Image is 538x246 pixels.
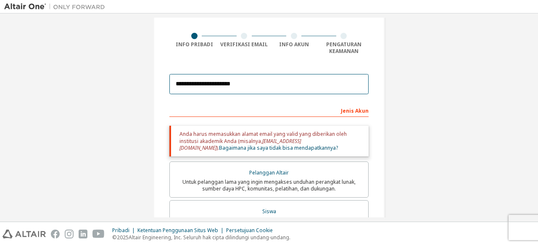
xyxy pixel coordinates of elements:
[220,41,268,48] font: Verifikasi Email
[262,208,276,215] font: Siswa
[326,41,361,55] font: Pengaturan Keamanan
[92,230,105,238] img: youtube.svg
[216,144,219,151] font: ).
[117,234,129,241] font: 2025
[249,169,289,176] font: Pelanggan Altair
[179,138,301,151] font: [EMAIL_ADDRESS][DOMAIN_NAME]
[137,227,218,234] font: Ketentuan Penggunaan Situs Web
[79,230,87,238] img: linkedin.svg
[112,234,117,241] font: ©
[341,107,369,114] font: Jenis Akun
[179,130,347,144] font: Anda harus memasukkan alamat email yang valid yang diberikan oleh institusi akademik Anda (misalnya,
[65,230,74,238] img: instagram.svg
[51,230,60,238] img: facebook.svg
[4,3,109,11] img: Altair Satu
[226,227,273,234] font: Persetujuan Cookie
[3,230,46,238] img: altair_logo.svg
[219,144,338,151] a: Bagaimana jika saya tidak bisa mendapatkannya?
[182,178,356,192] font: Untuk pelanggan lama yang ingin mengakses unduhan perangkat lunak, sumber daya HPC, komunitas, pe...
[129,234,290,241] font: Altair Engineering, Inc. Seluruh hak cipta dilindungi undang-undang.
[179,217,359,231] font: Untuk siswa yang saat ini terdaftar dan ingin mengakses paket gratis Altair Student Edition dan s...
[279,41,309,48] font: Info Akun
[176,41,213,48] font: Info Pribadi
[112,227,129,234] font: Pribadi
